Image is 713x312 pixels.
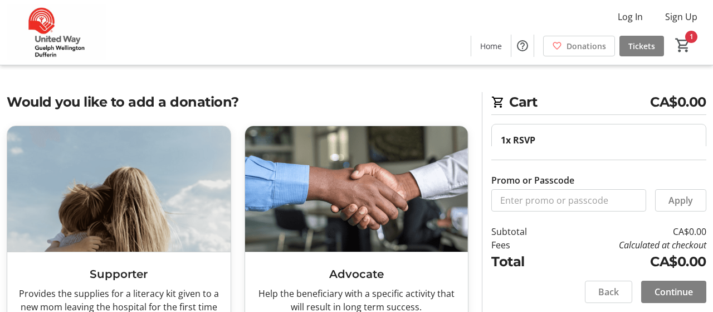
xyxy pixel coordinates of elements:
[656,8,706,26] button: Sign Up
[655,189,706,212] button: Apply
[16,266,222,282] h3: Supporter
[665,10,697,23] span: Sign Up
[543,36,615,56] a: Donations
[554,225,706,238] td: CA$0.00
[511,35,534,57] button: Help
[7,126,231,252] img: Supporter
[641,281,706,303] button: Continue
[480,40,502,52] span: Home
[491,238,554,252] td: Fees
[501,133,697,147] div: 1x RSVP
[491,92,706,115] h2: Cart
[554,238,706,252] td: Calculated at checkout
[7,4,106,60] img: United Way Guelph Wellington Dufferin's Logo
[491,252,554,272] td: Total
[254,266,460,282] h3: Advocate
[554,252,706,272] td: CA$0.00
[609,8,652,26] button: Log In
[491,189,646,212] input: Enter promo or passcode
[491,174,574,187] label: Promo or Passcode
[471,36,511,56] a: Home
[491,225,554,238] td: Subtotal
[585,281,632,303] button: Back
[245,126,468,252] img: Advocate
[628,40,655,52] span: Tickets
[673,35,693,55] button: Cart
[619,36,664,56] a: Tickets
[567,40,606,52] span: Donations
[655,285,693,299] span: Continue
[668,194,693,207] span: Apply
[598,285,619,299] span: Back
[650,92,706,112] span: CA$0.00
[618,10,643,23] span: Log In
[7,92,468,112] h2: Would you like to add a donation?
